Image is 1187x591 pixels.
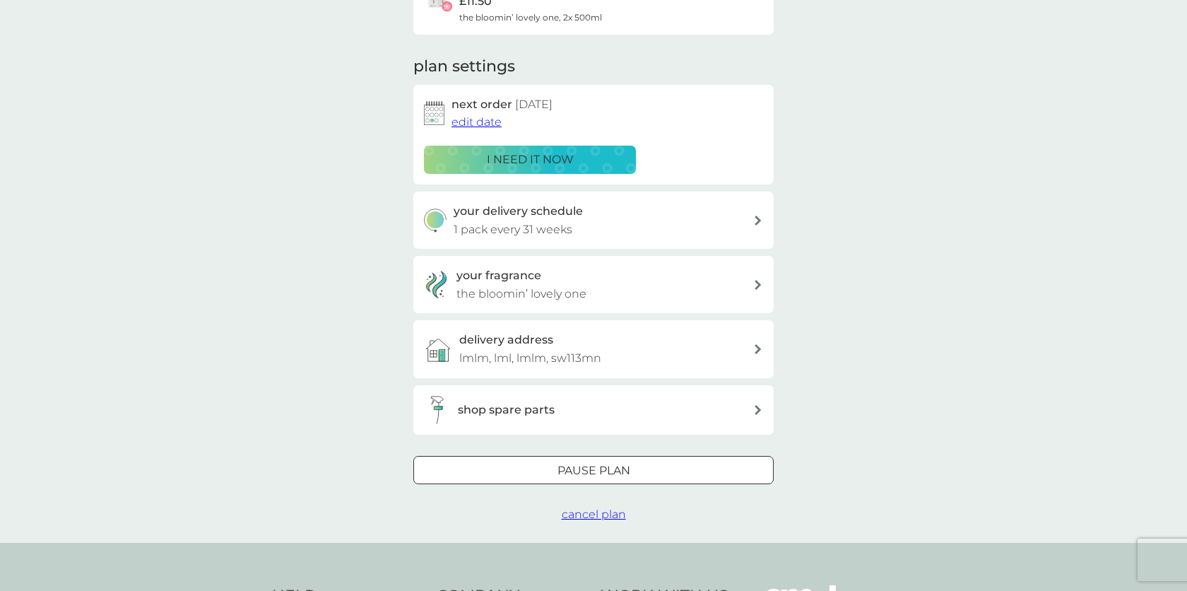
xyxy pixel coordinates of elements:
p: i need it now [487,151,574,169]
p: lmlm, lml, lmlm, sw113mn [459,349,601,368]
h3: your fragrance [456,267,541,285]
h3: your delivery schedule [454,202,583,221]
h3: shop spare parts [458,401,555,419]
button: edit date [451,113,502,131]
a: your fragrancethe bloomin’ lovely one [413,256,774,313]
button: i need it now [424,146,636,174]
span: the bloomin’ lovely one, 2x 500ml [459,11,602,24]
p: 1 pack every 31 weeks [454,221,572,239]
h2: next order [451,95,553,114]
button: Pause plan [413,456,774,484]
button: your delivery schedule1 pack every 31 weeks [413,192,774,249]
h3: delivery address [459,331,553,349]
button: cancel plan [562,505,626,524]
span: edit date [451,115,502,129]
span: cancel plan [562,508,626,521]
p: Pause plan [557,462,630,480]
button: shop spare parts [413,385,774,435]
p: the bloomin’ lovely one [456,285,586,303]
a: delivery addresslmlm, lml, lmlm, sw113mn [413,320,774,378]
span: [DATE] [515,98,553,111]
h2: plan settings [413,56,515,78]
